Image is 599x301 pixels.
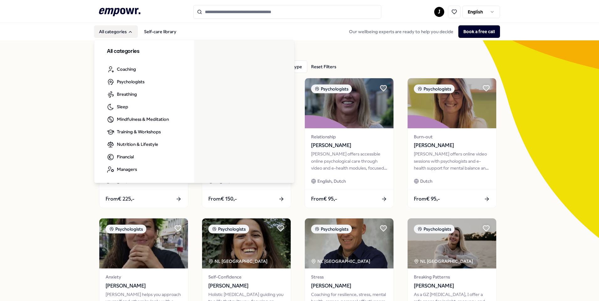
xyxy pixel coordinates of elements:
[311,273,387,280] span: Stress
[117,103,128,110] span: Sleep
[414,84,455,93] div: Psychologists
[102,88,142,101] a: Breathing
[102,76,149,88] a: Psychologists
[414,225,455,233] div: Psychologists
[117,116,169,123] span: Mindfulness & Meditation
[117,78,144,85] span: Psychologists
[408,78,496,128] img: package image
[106,225,146,233] div: Psychologists
[139,25,181,38] a: Self-care library
[107,48,182,56] h3: All categories
[414,282,490,290] span: [PERSON_NAME]
[117,66,136,73] span: Coaching
[208,273,284,280] span: Self-Confidence
[311,195,337,203] span: From € 95,-
[408,218,496,268] img: package image
[102,63,141,76] a: Coaching
[208,282,284,290] span: [PERSON_NAME]
[106,282,182,290] span: [PERSON_NAME]
[102,163,142,176] a: Managers
[102,151,139,163] a: Financial
[117,141,158,148] span: Nutrition & Lifestyle
[305,78,393,128] img: package image
[117,91,137,98] span: Breathing
[193,5,381,19] input: Search for products, categories or subcategories
[311,150,387,171] div: [PERSON_NAME] offers accessible online psychological care through video and e-health modules, foc...
[414,141,490,150] span: [PERSON_NAME]
[202,218,291,268] img: package image
[94,25,181,38] nav: Main
[414,133,490,140] span: Burn-out
[102,126,166,138] a: Training & Workshops
[102,138,163,151] a: Nutrition & Lifestyle
[311,63,336,70] div: Reset Filters
[117,128,161,135] span: Training & Workshops
[414,258,474,265] div: NL [GEOGRAPHIC_DATA]
[420,178,432,185] span: Dutch
[106,273,182,280] span: Anxiety
[311,225,352,233] div: Psychologists
[407,78,497,208] a: package imagePsychologistsBurn-out[PERSON_NAME][PERSON_NAME] offers online video sessions with ps...
[208,195,237,203] span: From € 150,-
[344,25,500,38] div: Our wellbeing experts are ready to help you decide
[94,25,138,38] button: All categories
[317,178,346,185] span: English, Dutch
[311,84,352,93] div: Psychologists
[414,150,490,171] div: [PERSON_NAME] offers online video sessions with psychologists and e-health support for mental bal...
[311,141,387,150] span: [PERSON_NAME]
[311,133,387,140] span: Relationship
[117,166,137,173] span: Managers
[414,273,490,280] span: Breaking Patterns
[102,113,174,126] a: Mindfulness & Meditation
[458,25,500,38] button: Book a free call
[414,195,440,203] span: From € 95,-
[106,195,134,203] span: From € 225,-
[208,225,249,233] div: Psychologists
[311,258,371,265] div: NL [GEOGRAPHIC_DATA]
[102,101,133,113] a: Sleep
[434,7,444,17] button: J
[311,282,387,290] span: [PERSON_NAME]
[305,218,393,268] img: package image
[117,153,134,160] span: Financial
[94,40,295,183] div: All categories
[99,218,188,268] img: package image
[305,78,394,208] a: package imagePsychologistsRelationship[PERSON_NAME][PERSON_NAME] offers accessible online psychol...
[208,258,268,265] div: NL [GEOGRAPHIC_DATA]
